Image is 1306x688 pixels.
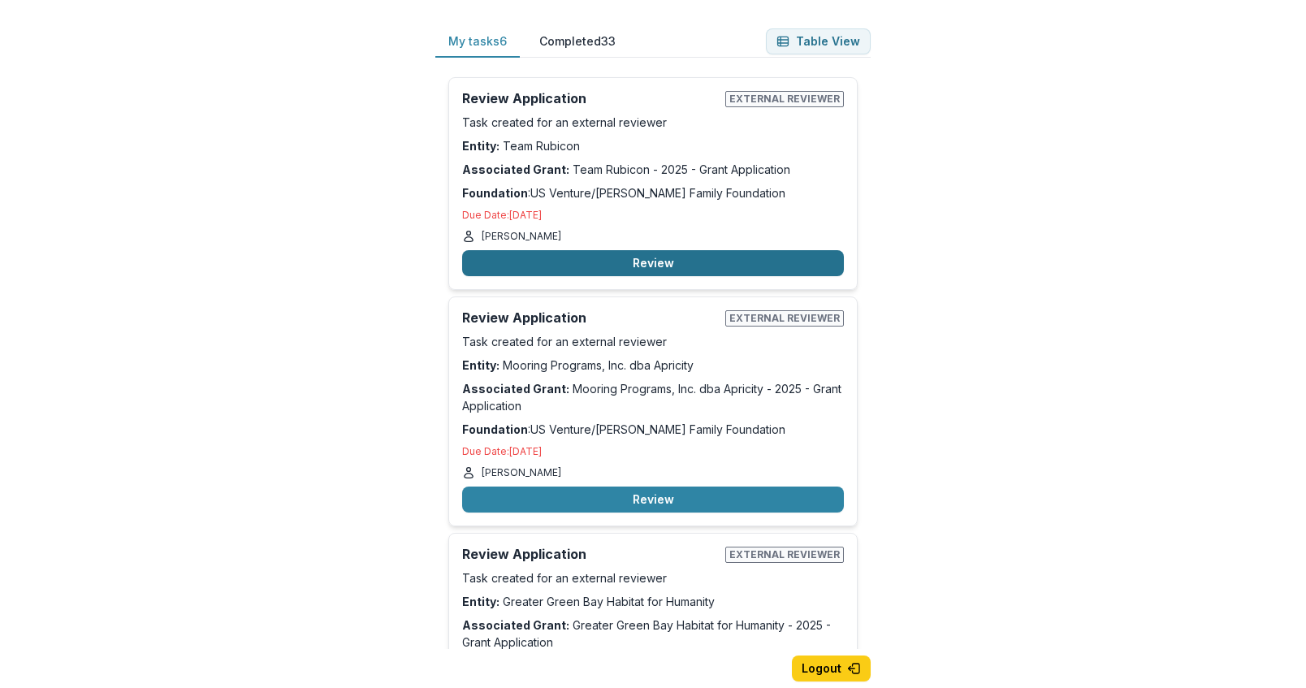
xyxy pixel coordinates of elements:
[462,617,844,651] p: Greater Green Bay Habitat for Humanity - 2025 - Grant Application
[792,656,871,682] button: Logout
[462,357,844,374] p: Mooring Programs, Inc. dba Apricity
[462,487,844,513] button: Review
[462,382,569,396] strong: Associated Grant:
[462,444,844,459] p: Due Date: [DATE]
[462,139,499,153] strong: Entity:
[766,28,871,54] button: Table View
[725,310,844,327] span: External reviewer
[435,26,520,58] button: My tasks 6
[482,229,561,244] p: [PERSON_NAME]
[462,358,499,372] strong: Entity:
[462,547,719,562] h2: Review Application
[462,569,844,586] p: Task created for an external reviewer
[462,595,499,608] strong: Entity:
[462,422,528,436] strong: Foundation
[462,618,569,632] strong: Associated Grant:
[526,26,629,58] button: Completed 33
[482,465,561,480] p: [PERSON_NAME]
[462,250,844,276] button: Review
[462,137,844,154] p: Team Rubicon
[462,208,844,223] p: Due Date: [DATE]
[462,162,569,176] strong: Associated Grant:
[725,547,844,563] span: External reviewer
[462,91,719,106] h2: Review Application
[462,161,844,178] p: Team Rubicon - 2025 - Grant Application
[462,593,844,610] p: Greater Green Bay Habitat for Humanity
[462,310,719,326] h2: Review Application
[462,184,844,201] p: : US Venture/[PERSON_NAME] Family Foundation
[462,186,528,200] strong: Foundation
[462,114,844,131] p: Task created for an external reviewer
[725,91,844,107] span: External reviewer
[462,380,844,414] p: Mooring Programs, Inc. dba Apricity - 2025 - Grant Application
[462,333,844,350] p: Task created for an external reviewer
[462,421,844,438] p: : US Venture/[PERSON_NAME] Family Foundation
